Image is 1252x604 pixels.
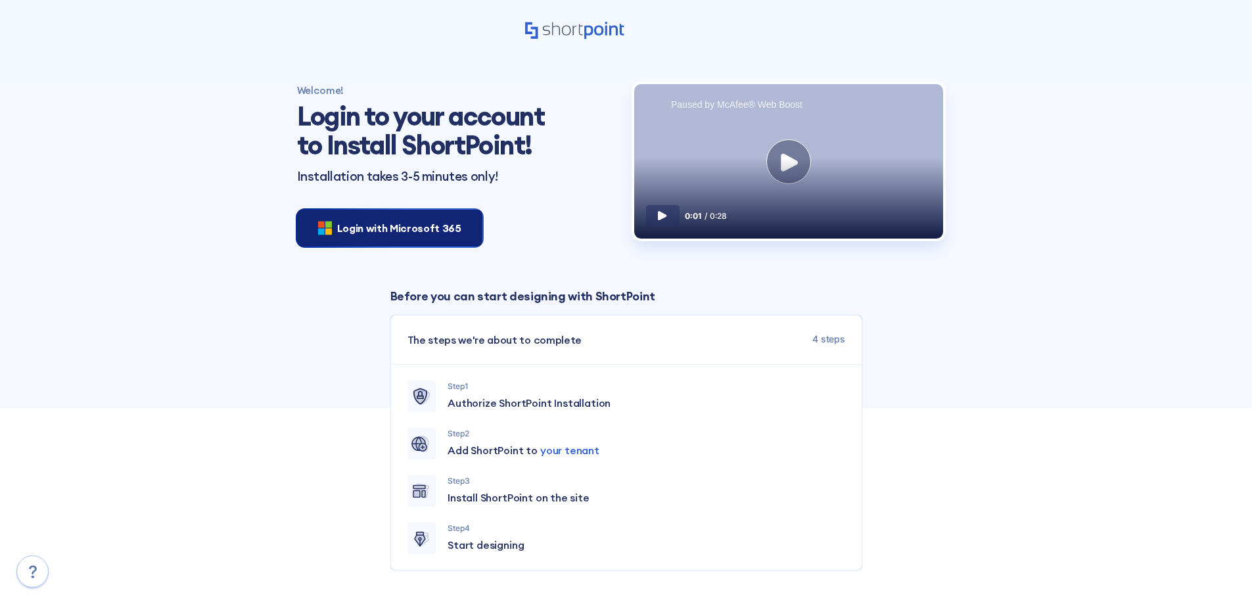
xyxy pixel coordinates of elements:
[641,91,825,119] div: Paused by McAfee® Web Boost
[448,490,590,505] span: Install ShortPoint on the site
[448,442,599,458] span: Add ShortPoint to
[448,395,611,411] span: Authorize ShortPoint Installation
[297,210,482,246] button: Login with Microsoft 365
[448,537,524,553] span: Start designing
[297,170,618,183] p: Installation takes 3-5 minutes only!
[448,381,845,392] p: Step 1
[685,211,702,221] span: 0:01
[812,332,845,348] span: 4 steps
[297,102,553,160] h1: Login to your account to Install ShortPoint!
[540,444,599,457] span: your tenant
[448,475,845,487] p: Step 3
[710,211,727,221] span: 0:28
[297,84,618,97] h4: Welcome!
[705,211,707,221] span: /
[407,332,582,348] span: The steps we're about to complete
[448,428,845,440] p: Step 2
[390,287,862,305] p: Before you can start designing with ShortPoint
[337,220,461,236] span: Login with Microsoft 365
[448,523,845,534] p: Step 4
[1186,541,1252,604] iframe: Chat Widget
